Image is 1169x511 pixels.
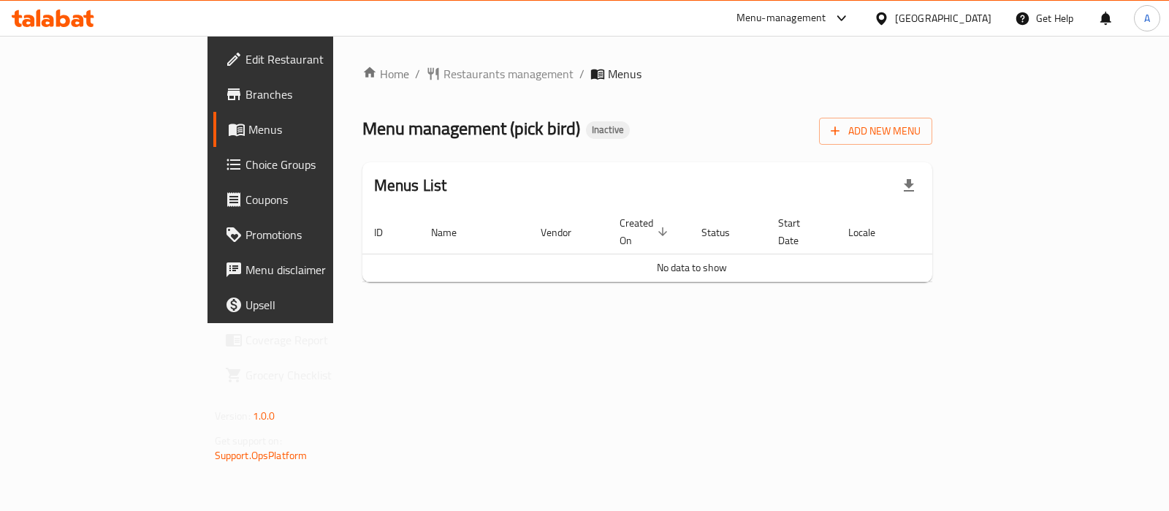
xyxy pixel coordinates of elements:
span: 1.0.0 [253,406,275,425]
span: Add New Menu [831,122,921,140]
li: / [579,65,584,83]
a: Support.OpsPlatform [215,446,308,465]
a: Edit Restaurant [213,42,403,77]
span: Coverage Report [245,331,391,349]
span: Get support on: [215,431,282,450]
h2: Menus List [374,175,447,197]
a: Promotions [213,217,403,252]
table: enhanced table [362,210,1021,282]
div: [GEOGRAPHIC_DATA] [895,10,991,26]
a: Grocery Checklist [213,357,403,393]
a: Coverage Report [213,322,403,357]
a: Choice Groups [213,147,403,182]
span: Name [431,224,476,241]
span: Choice Groups [245,156,391,173]
a: Menus [213,112,403,147]
span: Created On [620,214,672,249]
a: Coupons [213,182,403,217]
div: Export file [891,168,926,203]
span: Menus [248,121,391,138]
div: Inactive [586,121,630,139]
span: Menus [608,65,641,83]
div: Menu-management [736,10,826,27]
span: Vendor [541,224,590,241]
span: Restaurants management [443,65,574,83]
th: Actions [912,210,1021,254]
span: Status [701,224,749,241]
li: / [415,65,420,83]
a: Menu disclaimer [213,252,403,287]
span: No data to show [657,258,727,277]
span: Start Date [778,214,819,249]
span: Promotions [245,226,391,243]
a: Upsell [213,287,403,322]
nav: breadcrumb [362,65,933,83]
a: Branches [213,77,403,112]
span: Branches [245,86,391,103]
span: Version: [215,406,251,425]
a: Restaurants management [426,65,574,83]
span: Locale [848,224,894,241]
span: Grocery Checklist [245,366,391,384]
span: Edit Restaurant [245,50,391,68]
span: Coupons [245,191,391,208]
span: Menu disclaimer [245,261,391,279]
span: A [1144,10,1150,26]
button: Add New Menu [819,118,932,145]
span: ID [374,224,402,241]
span: Inactive [586,124,630,136]
span: Upsell [245,296,391,314]
span: Menu management ( pick bird ) [362,112,580,145]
